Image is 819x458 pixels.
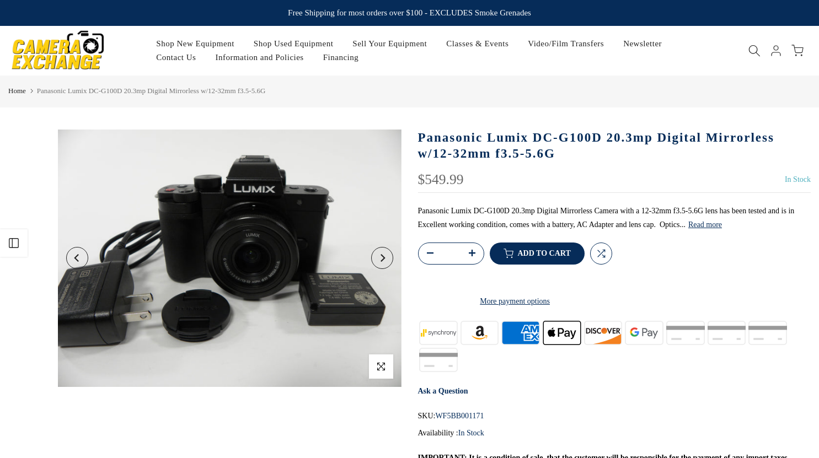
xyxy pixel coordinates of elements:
[147,37,244,51] a: Shop New Equipment
[500,319,542,346] img: american express
[688,220,722,230] button: Read more
[418,319,459,346] img: synchrony
[518,37,614,51] a: Video/Film Transfers
[490,243,585,265] button: Add to cart
[706,319,747,346] img: paypal
[437,37,518,51] a: Classes & Events
[343,37,437,51] a: Sell Your Equipment
[614,37,672,51] a: Newsletter
[785,175,811,184] span: In Stock
[313,51,368,64] a: Financing
[66,247,88,269] button: Previous
[8,85,26,96] a: Home
[747,319,789,346] img: shopify pay
[418,130,811,161] h1: Panasonic Lumix DC-G100D 20.3mp Digital Mirrorless w/12-32mm f3.5-5.6G
[624,319,665,346] img: google pay
[518,250,571,257] span: Add to cart
[418,387,468,395] a: Ask a Question
[582,319,624,346] img: discover
[418,409,811,423] div: SKU:
[371,247,393,269] button: Next
[147,51,206,64] a: Contact Us
[418,294,612,308] a: More payment options
[418,204,811,231] p: Panasonic Lumix DC-G100D 20.3mp Digital Mirrorless Camera with a 12-32mm f3.5-5.6G lens has been ...
[37,87,266,95] span: Panasonic Lumix DC-G100D 20.3mp Digital Mirrorless w/12-32mm f3.5-5.6G
[418,346,459,373] img: visa
[418,426,811,440] div: Availability :
[206,51,313,64] a: Information and Policies
[665,319,706,346] img: master
[58,130,402,387] img: Panasonic Lumix DC-G100D 20.3mp Digital Mirrorless w/12-32mm f3.5-5.6G Digital Cameras - Digital ...
[459,319,500,346] img: amazon payments
[288,8,531,17] strong: Free Shipping for most orders over $100 - EXCLUDES Smoke Grenades
[244,37,343,51] a: Shop Used Equipment
[435,409,484,423] span: WF5BB001171
[458,429,484,437] span: In Stock
[541,319,582,346] img: apple pay
[418,173,464,187] div: $549.99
